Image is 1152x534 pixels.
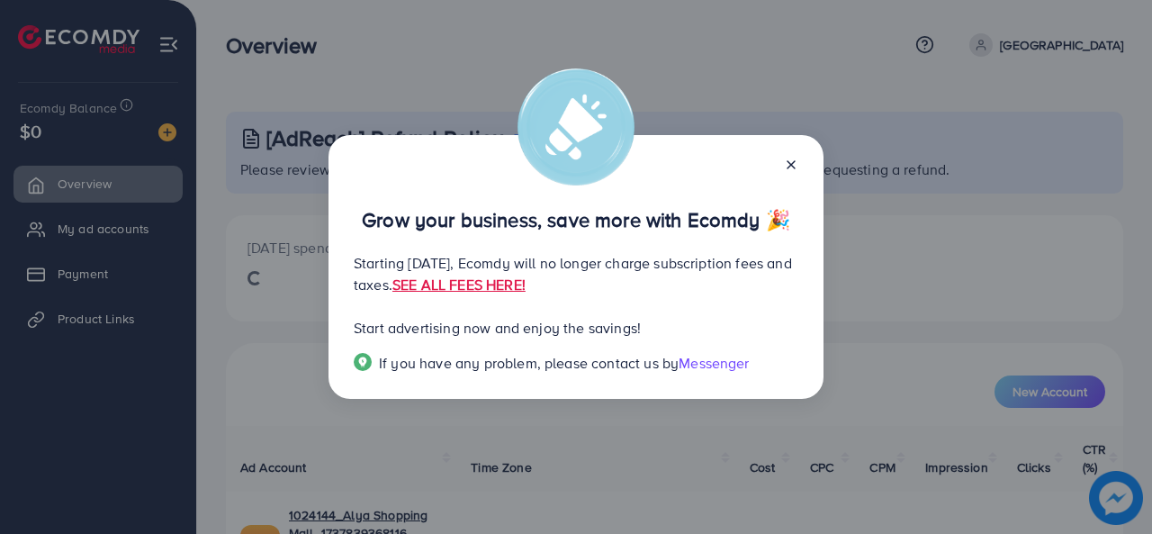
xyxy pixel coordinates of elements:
[354,209,798,231] p: Grow your business, save more with Ecomdy 🎉
[392,275,526,294] a: SEE ALL FEES HERE!
[679,353,749,373] span: Messenger
[354,252,798,295] p: Starting [DATE], Ecomdy will no longer charge subscription fees and taxes.
[354,353,372,371] img: Popup guide
[379,353,679,373] span: If you have any problem, please contact us by
[354,317,798,339] p: Start advertising now and enjoy the savings!
[517,68,634,186] img: alert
